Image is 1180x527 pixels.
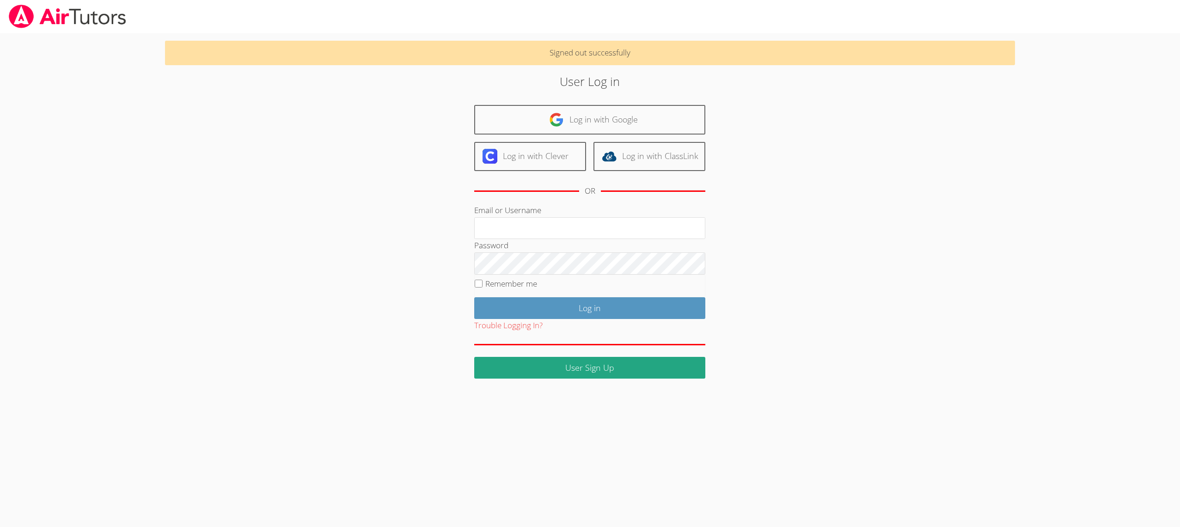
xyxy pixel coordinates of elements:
[474,105,705,134] a: Log in with Google
[165,41,1015,65] p: Signed out successfully
[474,205,541,215] label: Email or Username
[474,142,586,171] a: Log in with Clever
[474,297,705,319] input: Log in
[474,319,543,332] button: Trouble Logging In?
[474,240,508,251] label: Password
[549,112,564,127] img: google-logo-50288ca7cdecda66e5e0955fdab243c47b7ad437acaf1139b6f446037453330a.svg
[8,5,127,28] img: airtutors_banner-c4298cdbf04f3fff15de1276eac7730deb9818008684d7c2e4769d2f7ddbe033.png
[593,142,705,171] a: Log in with ClassLink
[474,357,705,379] a: User Sign Up
[271,73,909,90] h2: User Log in
[602,149,617,164] img: classlink-logo-d6bb404cc1216ec64c9a2012d9dc4662098be43eaf13dc465df04b49fa7ab582.svg
[483,149,497,164] img: clever-logo-6eab21bc6e7a338710f1a6ff85c0baf02591cd810cc4098c63d3a4b26e2feb20.svg
[485,278,537,289] label: Remember me
[585,184,595,198] div: OR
